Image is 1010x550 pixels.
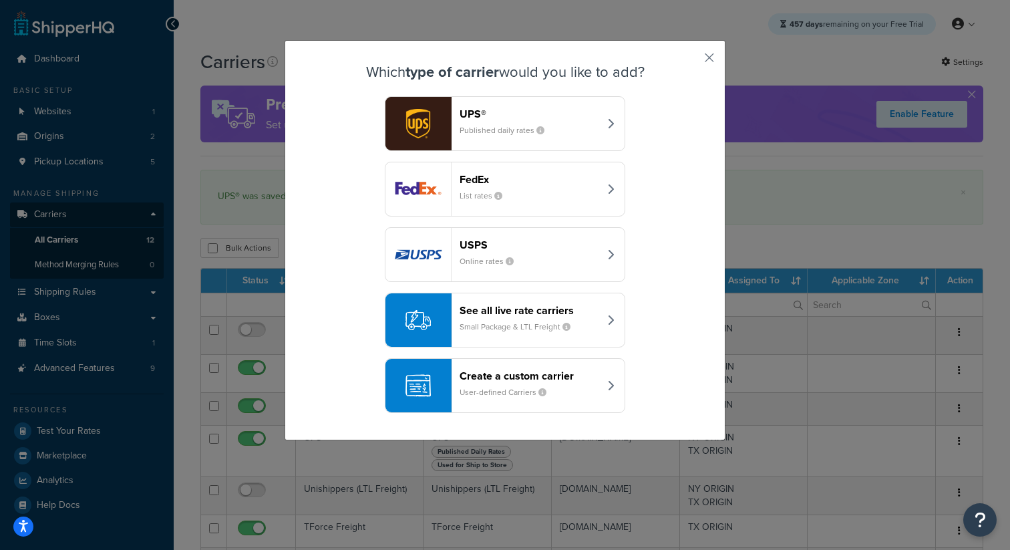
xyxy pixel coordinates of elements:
[385,162,451,216] img: fedEx logo
[460,190,513,202] small: List rates
[963,503,997,537] button: Open Resource Center
[460,370,599,382] header: Create a custom carrier
[405,61,499,83] strong: type of carrier
[405,307,431,333] img: icon-carrier-liverate-becf4550.svg
[460,239,599,251] header: USPS
[460,173,599,186] header: FedEx
[460,255,524,267] small: Online rates
[460,108,599,120] header: UPS®
[385,293,625,348] button: See all live rate carriersSmall Package & LTL Freight
[385,227,625,282] button: usps logoUSPSOnline rates
[385,162,625,217] button: fedEx logoFedExList rates
[385,358,625,413] button: Create a custom carrierUser-defined Carriers
[385,97,451,150] img: ups logo
[405,373,431,398] img: icon-carrier-custom-c93b8a24.svg
[460,321,581,333] small: Small Package & LTL Freight
[319,64,691,80] h3: Which would you like to add?
[460,124,555,136] small: Published daily rates
[460,386,557,398] small: User-defined Carriers
[385,228,451,281] img: usps logo
[385,96,625,151] button: ups logoUPS®Published daily rates
[460,304,599,317] header: See all live rate carriers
